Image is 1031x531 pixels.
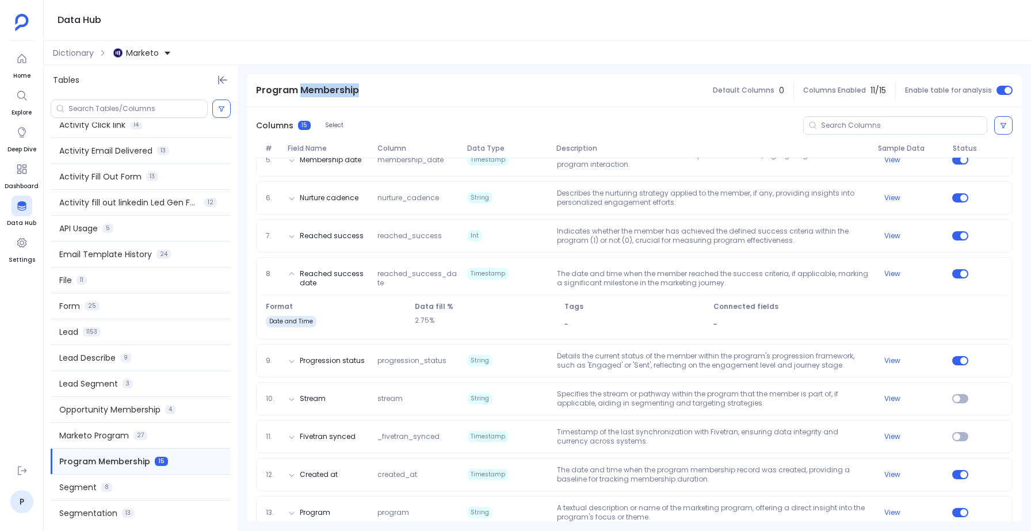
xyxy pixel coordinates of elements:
[948,144,978,153] span: Status
[123,379,133,388] span: 3
[552,427,873,446] p: Timestamp of the last synchronization with Fivetran, ensuring data integrity and currency across ...
[552,189,873,207] p: Describes the nurturing strategy applied to the member, if any, providing insights into personali...
[373,356,463,365] span: progression_status
[9,255,35,265] span: Settings
[113,48,123,58] img: marketo.svg
[564,319,568,329] span: -
[713,86,774,95] span: Default Columns
[261,432,284,441] span: 11.
[59,482,97,493] span: Segment
[59,507,117,519] span: Segmentation
[59,197,200,208] span: Activity fill out linkedin Led Gen Form
[467,192,492,204] span: String
[261,193,284,203] span: 6.
[552,389,873,408] p: Specifies the stream or pathway within the program that the member is part of, if applicable, aid...
[12,71,32,81] span: Home
[146,172,158,181] span: 13
[130,120,142,129] span: 14
[373,231,463,240] span: reached_success
[884,193,900,203] button: View
[373,394,463,403] span: stream
[5,159,39,191] a: Dashboard
[564,302,704,311] span: Tags
[7,145,36,154] span: Deep Dive
[126,47,159,59] span: Marketo
[463,144,552,153] span: Data Type
[122,509,134,518] span: 13
[156,250,171,259] span: 24
[373,470,463,479] span: created_at
[298,121,311,130] span: 15
[552,227,873,245] p: Indicates whether the member has achieved the defined success criteria within the program (1) or ...
[77,276,87,285] span: 11
[9,232,35,265] a: Settings
[467,154,509,166] span: Timestamp
[261,508,284,517] span: 13.
[467,431,509,442] span: Timestamp
[59,145,152,156] span: Activity Email Delivered
[7,196,36,228] a: Data Hub
[373,155,463,165] span: membership_date
[59,430,129,441] span: Marketo Program
[59,404,161,415] span: Opportunity Membership
[300,470,338,479] button: Created at
[120,353,131,362] span: 9
[261,144,283,153] span: #
[300,508,330,517] button: Program
[59,171,142,182] span: Activity Fill Out Form
[300,231,364,240] button: Reached success
[165,405,175,414] span: 4
[467,393,492,404] span: String
[59,223,98,234] span: API Usage
[59,326,78,338] span: Lead
[59,300,80,312] span: Form
[870,85,886,96] span: 11 / 15
[467,469,509,480] span: Timestamp
[373,432,463,441] span: _fivetran_synced
[821,121,987,130] input: Search Columns
[204,198,217,207] span: 12
[15,14,29,31] img: petavue logo
[552,352,873,370] p: Details the current status of the member within the program's progression framework, such as 'Eng...
[803,86,866,95] span: Columns Enabled
[12,85,32,117] a: Explore
[713,319,717,329] span: -
[12,108,32,117] span: Explore
[261,231,284,240] span: 7.
[59,119,125,131] span: Activity Click link
[373,193,463,203] span: nurture_cadence
[58,12,101,28] h1: Data Hub
[261,394,284,403] span: 10.
[318,118,351,133] button: Select
[261,470,284,479] span: 12.
[552,151,873,169] p: The date and time when the membership was established, highlighting the timeline of program inter...
[884,432,900,441] button: View
[905,86,992,95] span: Enable table for analysis
[713,302,1003,311] span: Connected fields
[102,224,113,233] span: 5
[261,356,284,365] span: 9.
[552,144,873,153] span: Description
[373,144,463,153] span: Column
[111,44,174,62] button: Marketo
[83,327,101,337] span: 1153
[68,104,207,113] input: Search Tables/Columns
[59,274,72,286] span: File
[10,490,33,513] a: P
[7,219,36,228] span: Data Hub
[283,144,373,153] span: Field Name
[44,65,238,95] div: Tables
[300,356,365,365] button: Progression status
[59,378,118,389] span: Lead Segment
[552,269,873,288] p: The date and time when the member reached the success criteria, if applicable, marking a signific...
[300,394,326,403] button: Stream
[157,146,169,155] span: 13
[261,269,284,288] span: 8.
[85,301,100,311] span: 25
[12,48,32,81] a: Home
[884,470,900,479] button: View
[59,456,150,467] span: Program Membership
[873,144,948,153] span: Sample Data
[884,356,900,365] button: View
[7,122,36,154] a: Deep Dive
